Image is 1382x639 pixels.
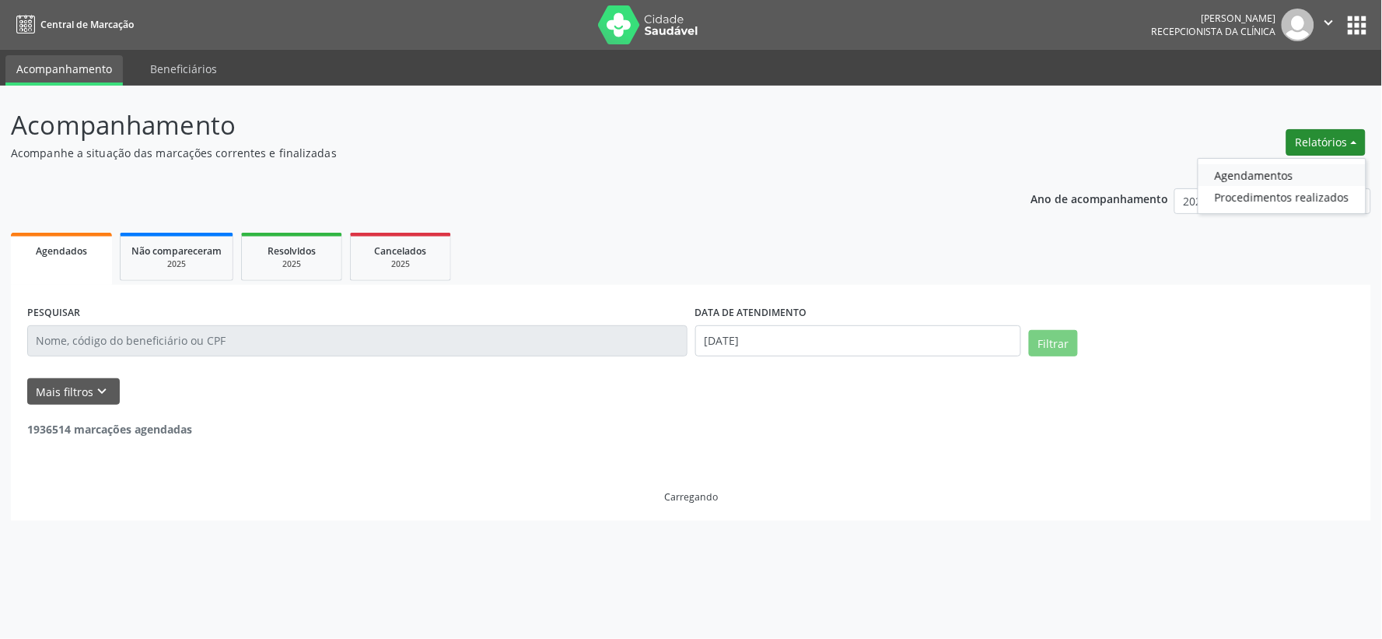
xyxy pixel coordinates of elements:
a: Central de Marcação [11,12,134,37]
input: Nome, código do beneficiário ou CPF [27,325,688,356]
span: Central de Marcação [40,18,134,31]
div: [PERSON_NAME] [1152,12,1276,25]
div: 2025 [131,258,222,270]
button:  [1314,9,1344,41]
i:  [1321,14,1338,31]
label: PESQUISAR [27,301,80,325]
span: Agendados [36,244,87,258]
p: Ano de acompanhamento [1031,188,1169,208]
a: Agendamentos [1198,164,1366,186]
button: Filtrar [1029,330,1078,356]
p: Acompanhe a situação das marcações correntes e finalizadas [11,145,963,161]
button: apps [1344,12,1371,39]
a: Beneficiários [139,55,228,83]
a: Procedimentos realizados [1198,186,1366,208]
div: 2025 [362,258,439,270]
button: Mais filtroskeyboard_arrow_down [27,378,120,406]
input: Selecione um intervalo [695,325,1021,356]
span: Recepcionista da clínica [1152,25,1276,38]
p: Acompanhamento [11,106,963,145]
ul: Relatórios [1198,158,1366,214]
div: Carregando [664,490,718,504]
a: Acompanhamento [5,55,123,86]
strong: 1936514 marcações agendadas [27,422,192,437]
span: Resolvidos [268,244,316,258]
label: DATA DE ATENDIMENTO [695,301,807,325]
i: keyboard_arrow_down [94,383,111,400]
span: Cancelados [375,244,427,258]
button: Relatórios [1286,129,1366,156]
span: Não compareceram [131,244,222,258]
img: img [1282,9,1314,41]
div: 2025 [253,258,331,270]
